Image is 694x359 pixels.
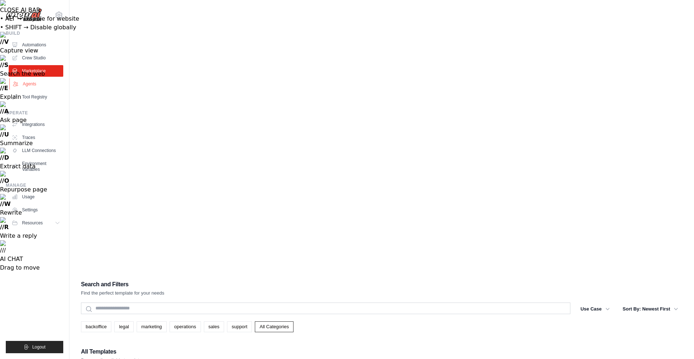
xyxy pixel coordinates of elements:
a: support [227,321,252,332]
p: Find the perfect template for your needs [81,290,164,297]
button: Logout [6,341,63,353]
a: marketing [137,321,167,332]
h2: All Templates [81,347,144,357]
a: All Categories [255,321,294,332]
h2: Search and Filters [81,279,164,290]
a: sales [204,321,224,332]
a: legal [114,321,133,332]
a: backoffice [81,321,111,332]
button: Sort By: Newest First [618,303,682,316]
span: Logout [32,344,46,350]
button: Use Case [576,303,614,316]
a: operations [170,321,201,332]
